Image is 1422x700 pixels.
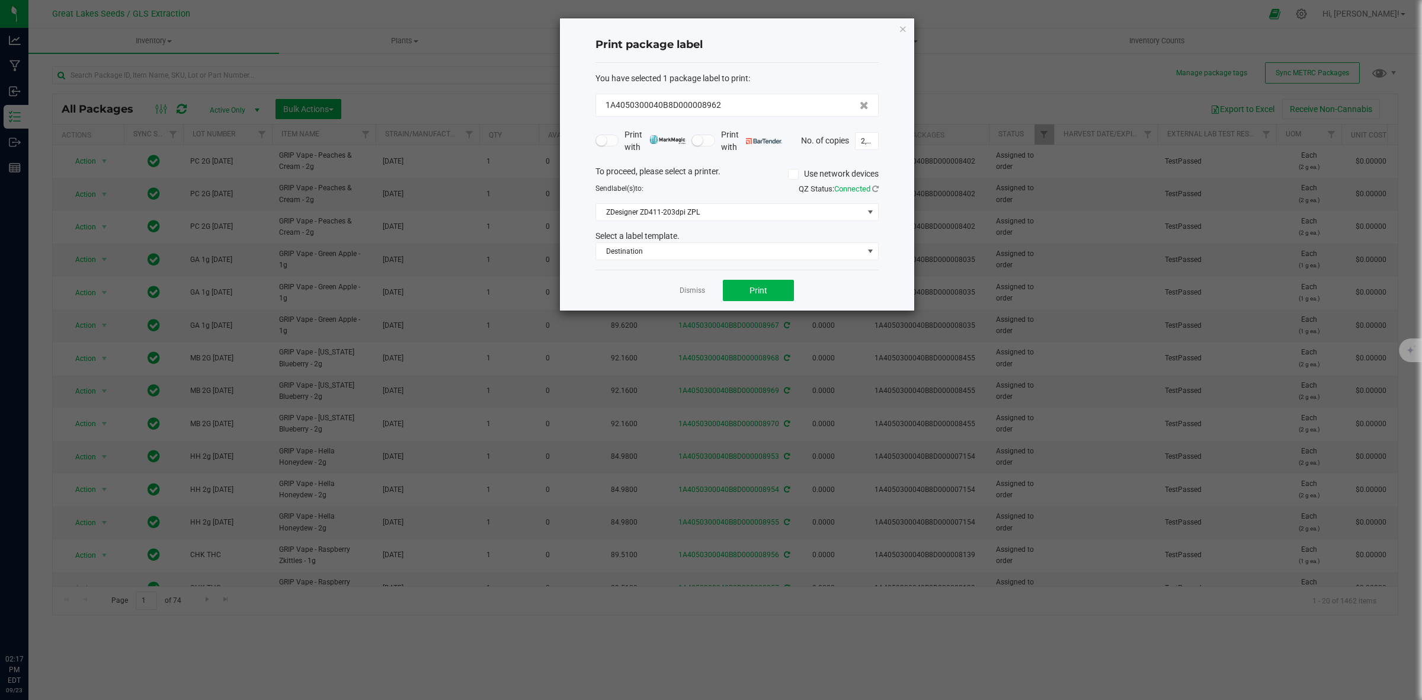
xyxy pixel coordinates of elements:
span: label(s) [611,184,635,193]
div: Select a label template. [587,230,888,242]
span: Connected [834,184,870,193]
img: mark_magic_cybra.png [649,135,686,144]
span: No. of copies [801,135,849,145]
div: : [595,72,879,85]
span: Print with [624,129,686,154]
span: You have selected 1 package label to print [595,73,748,83]
span: Print with [721,129,782,154]
div: To proceed, please select a printer. [587,165,888,183]
span: 1A4050300040B8D000008962 [606,99,721,111]
h4: Print package label [595,37,879,53]
a: Dismiss [680,286,705,296]
span: Destination [596,243,863,260]
span: ZDesigner ZD411-203dpi ZPL [596,204,863,220]
iframe: Resource center [12,605,47,641]
span: Send to: [595,184,643,193]
img: bartender.png [746,138,782,144]
button: Print [723,280,794,301]
span: Print [750,286,767,295]
span: QZ Status: [799,184,879,193]
label: Use network devices [788,168,879,180]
